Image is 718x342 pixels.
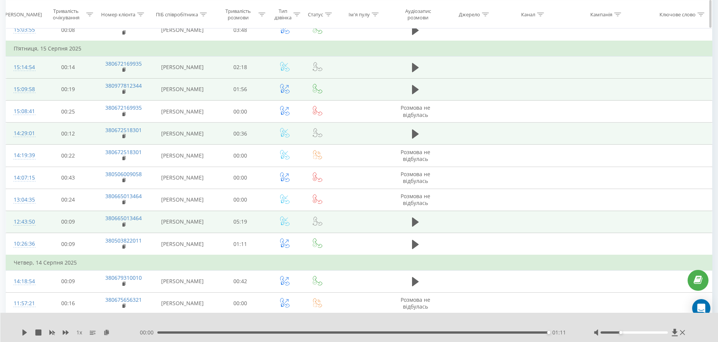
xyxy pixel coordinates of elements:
td: 00:42 [213,270,267,292]
td: [PERSON_NAME] [152,56,213,78]
div: Тривалість розмови [220,8,257,21]
div: 15:09:58 [14,82,33,97]
td: 00:43 [41,167,95,189]
td: 01:11 [213,233,267,255]
div: 11:57:21 [14,296,33,311]
span: 01:11 [552,329,566,336]
span: Розмова не відбулась [401,296,430,310]
a: 380503822011 [105,237,142,244]
td: 00:16 [41,292,95,315]
div: 14:18:54 [14,274,33,289]
a: 380665013464 [105,192,142,200]
div: Канал [521,11,535,17]
td: 00:24 [41,189,95,211]
a: 380968673216 [105,23,142,30]
a: 380672169935 [105,60,142,67]
span: Розмова не відбулась [401,148,430,162]
td: [PERSON_NAME] [152,101,213,123]
div: Тип дзвінка [274,8,292,21]
td: 00:08 [41,19,95,41]
td: [PERSON_NAME] [152,233,213,255]
td: 00:36 [213,123,267,145]
td: [PERSON_NAME] [152,145,213,167]
a: 380977812344 [105,82,142,89]
div: Accessibility label [619,331,622,334]
td: [PERSON_NAME] [152,270,213,292]
a: 380672169935 [105,104,142,111]
div: Джерело [459,11,480,17]
td: 03:48 [213,19,267,41]
td: 00:00 [213,292,267,315]
td: 00:09 [41,211,95,233]
div: 14:07:15 [14,170,33,185]
td: 00:22 [41,145,95,167]
td: 02:18 [213,56,267,78]
div: 13:04:35 [14,192,33,207]
td: 00:09 [41,233,95,255]
span: 00:00 [140,329,157,336]
td: 01:56 [213,78,267,100]
div: Ім'я пулу [349,11,370,17]
div: 10:26:36 [14,236,33,251]
div: Номер клієнта [101,11,135,17]
span: Розмова не відбулась [401,192,430,206]
div: 14:19:39 [14,148,33,163]
td: [PERSON_NAME] [152,167,213,189]
span: Розмова не відбулась [401,170,430,184]
td: [PERSON_NAME] [152,78,213,100]
span: Розмова не відбулась [401,104,430,118]
div: Тривалість очікування [48,8,84,21]
td: П’ятниця, 15 Серпня 2025 [6,41,712,56]
td: 00:25 [41,101,95,123]
a: 380672518301 [105,126,142,134]
div: Статус [308,11,323,17]
div: Ключове слово [659,11,696,17]
td: [PERSON_NAME] [152,292,213,315]
td: [PERSON_NAME] [152,19,213,41]
div: 15:14:54 [14,60,33,75]
div: Аудіозапис розмови [396,8,440,21]
td: 00:00 [213,167,267,189]
div: 15:03:55 [14,22,33,37]
a: 380665013464 [105,214,142,222]
td: 00:12 [41,123,95,145]
a: 380506009058 [105,170,142,178]
div: Кампанія [590,11,612,17]
div: 15:08:41 [14,104,33,119]
a: 380679310010 [105,274,142,281]
td: 00:00 [213,101,267,123]
td: 00:00 [213,189,267,211]
a: 380675656321 [105,296,142,303]
div: ПІБ співробітника [156,11,198,17]
td: Четвер, 14 Серпня 2025 [6,255,712,270]
td: 00:19 [41,78,95,100]
td: 00:00 [213,145,267,167]
td: [PERSON_NAME] [152,211,213,233]
span: 1 x [76,329,82,336]
td: 00:14 [41,56,95,78]
a: 380672518301 [105,148,142,156]
td: [PERSON_NAME] [152,189,213,211]
div: Open Intercom Messenger [692,299,710,317]
div: Accessibility label [547,331,550,334]
div: 14:29:01 [14,126,33,141]
div: 12:43:50 [14,214,33,229]
div: [PERSON_NAME] [3,11,42,17]
td: [PERSON_NAME] [152,123,213,145]
td: 00:09 [41,270,95,292]
td: 05:19 [213,211,267,233]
